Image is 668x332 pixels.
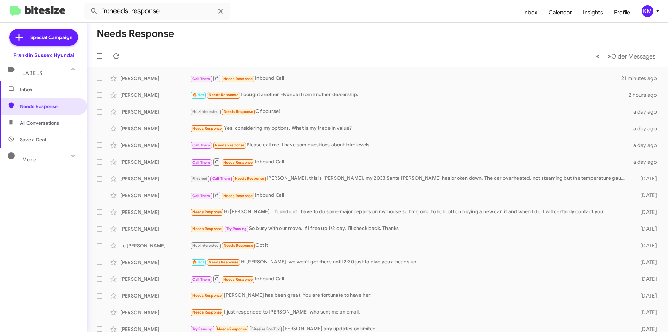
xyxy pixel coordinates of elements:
[591,49,604,63] button: Previous
[192,176,208,181] span: Finished
[190,157,629,166] div: Inbound Call
[603,49,660,63] button: Next
[190,292,629,300] div: [PERSON_NAME] has been great. You are fortunate to have her.
[224,243,253,248] span: Needs Response
[192,210,222,214] span: Needs Response
[215,143,245,147] span: Needs Response
[235,176,264,181] span: Needs Response
[190,225,629,233] div: So busy with our move. If I free up 1/2 day, I'll check back. Thanks
[30,34,72,41] span: Special Campaign
[190,108,629,116] div: Of course!
[629,92,662,99] div: 2 hours ago
[190,241,629,249] div: Got it
[22,70,42,76] span: Labels
[611,53,655,60] span: Older Messages
[226,226,247,231] span: Try Pausing
[223,77,253,81] span: Needs Response
[629,175,662,182] div: [DATE]
[192,277,210,282] span: Call Them
[621,75,662,82] div: 21 minutes ago
[190,308,629,316] div: I just responded to [PERSON_NAME] who sent me an email.
[20,86,79,93] span: Inbox
[629,276,662,283] div: [DATE]
[190,124,629,132] div: Yes, considering my options. What is my trade in value?
[192,93,204,97] span: 🔥 Hot
[543,2,578,23] a: Calendar
[192,143,210,147] span: Call Them
[642,5,653,17] div: KM
[209,93,238,97] span: Needs Response
[629,309,662,316] div: [DATE]
[592,49,660,63] nav: Page navigation example
[629,192,662,199] div: [DATE]
[629,142,662,149] div: a day ago
[192,226,222,231] span: Needs Response
[190,141,629,149] div: Please call me. I have som questions about trim levels.
[190,175,629,183] div: [PERSON_NAME], this is [PERSON_NAME], my 2033 Santa [PERSON_NAME] has broken down. The car overhe...
[629,292,662,299] div: [DATE]
[224,109,253,114] span: Needs Response
[629,242,662,249] div: [DATE]
[13,52,74,59] div: Franklin Sussex Hyundai
[629,225,662,232] div: [DATE]
[190,74,621,83] div: Inbound Call
[120,92,190,99] div: [PERSON_NAME]
[192,77,210,81] span: Call Them
[190,191,629,200] div: Inbound Call
[22,156,37,163] span: More
[120,242,190,249] div: Le [PERSON_NAME]
[190,258,629,266] div: Hi [PERSON_NAME], we won't get there until 2:30 just to give you a heads up
[120,175,190,182] div: [PERSON_NAME]
[20,136,46,143] span: Save a Deal
[192,126,222,131] span: Needs Response
[120,209,190,216] div: [PERSON_NAME]
[192,194,210,198] span: Call Them
[192,310,222,315] span: Needs Response
[120,159,190,165] div: [PERSON_NAME]
[209,260,238,264] span: Needs Response
[629,108,662,115] div: a day ago
[629,125,662,132] div: a day ago
[120,142,190,149] div: [PERSON_NAME]
[84,3,230,20] input: Search
[192,243,219,248] span: Not-Interested
[97,28,174,39] h1: Needs Response
[223,160,253,165] span: Needs Response
[120,108,190,115] div: [PERSON_NAME]
[120,192,190,199] div: [PERSON_NAME]
[192,260,204,264] span: 🔥 Hot
[251,327,280,331] span: Bitesize Pro-Tip!
[120,276,190,283] div: [PERSON_NAME]
[190,208,629,216] div: Hi [PERSON_NAME]. I found out I have to do some major repairs on my house so I'm going to hold of...
[20,103,79,110] span: Needs Response
[596,52,599,61] span: «
[9,29,78,46] a: Special Campaign
[217,327,247,331] span: Needs Response
[120,259,190,266] div: [PERSON_NAME]
[212,176,230,181] span: Call Them
[223,194,253,198] span: Needs Response
[192,109,219,114] span: Not-Interested
[629,209,662,216] div: [DATE]
[120,75,190,82] div: [PERSON_NAME]
[20,119,59,126] span: All Conversations
[120,292,190,299] div: [PERSON_NAME]
[629,259,662,266] div: [DATE]
[120,309,190,316] div: [PERSON_NAME]
[190,91,629,99] div: I bought another Hyundai from another dealership.
[120,125,190,132] div: [PERSON_NAME]
[192,293,222,298] span: Needs Response
[223,277,253,282] span: Needs Response
[190,275,629,283] div: Inbound Call
[120,225,190,232] div: [PERSON_NAME]
[578,2,609,23] a: Insights
[192,160,210,165] span: Call Them
[636,5,660,17] button: KM
[609,2,636,23] a: Profile
[629,159,662,165] div: a day ago
[518,2,543,23] a: Inbox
